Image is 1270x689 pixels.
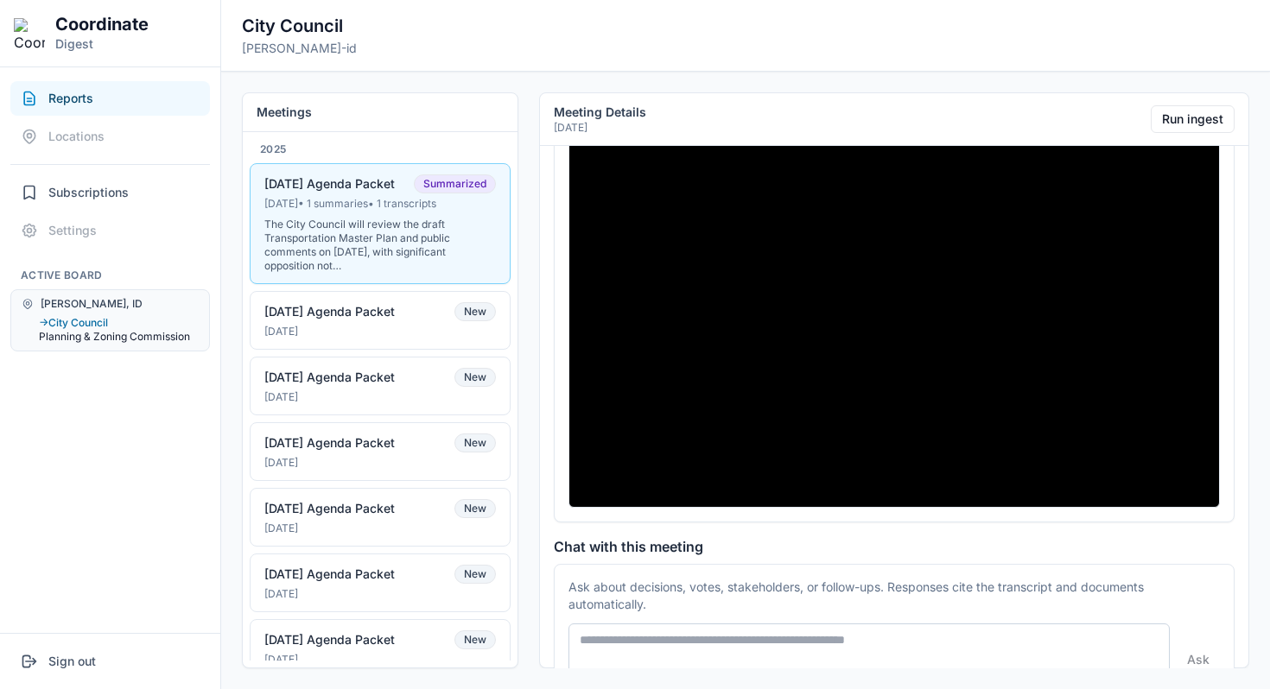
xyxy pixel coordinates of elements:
[264,197,496,211] div: [DATE] • 1 summaries • 1 transcripts
[48,90,93,107] span: Reports
[250,357,511,415] button: [DATE] Agenda PacketNew[DATE]
[48,128,105,145] span: Locations
[264,304,395,319] div: [DATE] Agenda Packet
[10,269,210,282] h2: Active Board
[39,330,199,344] button: Planning & Zoning Commission
[454,630,496,649] span: New
[454,302,496,321] span: New
[454,565,496,584] span: New
[55,14,149,35] h1: Coordinate
[242,14,357,38] h2: City Council
[264,587,496,601] div: [DATE]
[41,297,143,311] span: [PERSON_NAME], ID
[414,174,496,193] span: Summarized
[10,119,210,154] button: Locations
[264,390,496,404] div: [DATE]
[250,553,511,612] button: [DATE] Agenda PacketNew[DATE]
[257,104,504,121] h2: Meetings
[264,176,395,192] div: [DATE] Agenda Packet
[264,435,395,451] div: [DATE] Agenda Packet
[10,213,210,248] button: Settings
[264,501,395,516] div: [DATE] Agenda Packet
[264,632,395,648] div: [DATE] Agenda Packet
[250,422,511,481] button: [DATE] Agenda PacketNew[DATE]
[264,521,496,535] div: [DATE]
[264,653,496,667] div: [DATE]
[10,81,210,116] button: Reports
[568,578,1216,613] p: Ask about decisions, votes, stakeholders, or follow-ups. Responses cite the transcript and docume...
[554,121,646,135] p: [DATE]
[454,433,496,452] span: New
[242,40,357,57] p: [PERSON_NAME]-id
[554,104,646,121] h2: Meeting Details
[569,141,1219,507] iframe: 09-16-2025 Agenda Packet
[454,368,496,387] span: New
[264,218,496,273] div: The City Council will review the draft Transportation Master Plan and public comments on [DATE], ...
[14,18,45,49] img: Coordinate
[250,619,511,678] button: [DATE] Agenda PacketNew[DATE]
[250,163,511,284] button: [DATE] Agenda PacketSummarized[DATE]• 1 summaries• 1 transcriptsThe City Council will review the ...
[250,142,511,156] div: 2025
[264,325,496,338] div: [DATE]
[55,35,149,53] p: Digest
[1151,105,1235,133] button: Run ingest
[554,536,1235,557] h4: Chat with this meeting
[250,488,511,547] button: [DATE] Agenda PacketNew[DATE]
[48,184,129,201] span: Subscriptions
[264,370,395,385] div: [DATE] Agenda Packet
[264,566,395,582] div: [DATE] Agenda Packet
[454,499,496,518] span: New
[10,175,210,210] button: Subscriptions
[39,316,199,330] button: →City Council
[250,291,511,350] button: [DATE] Agenda PacketNew[DATE]
[10,644,210,679] button: Sign out
[48,222,97,239] span: Settings
[264,456,496,470] div: [DATE]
